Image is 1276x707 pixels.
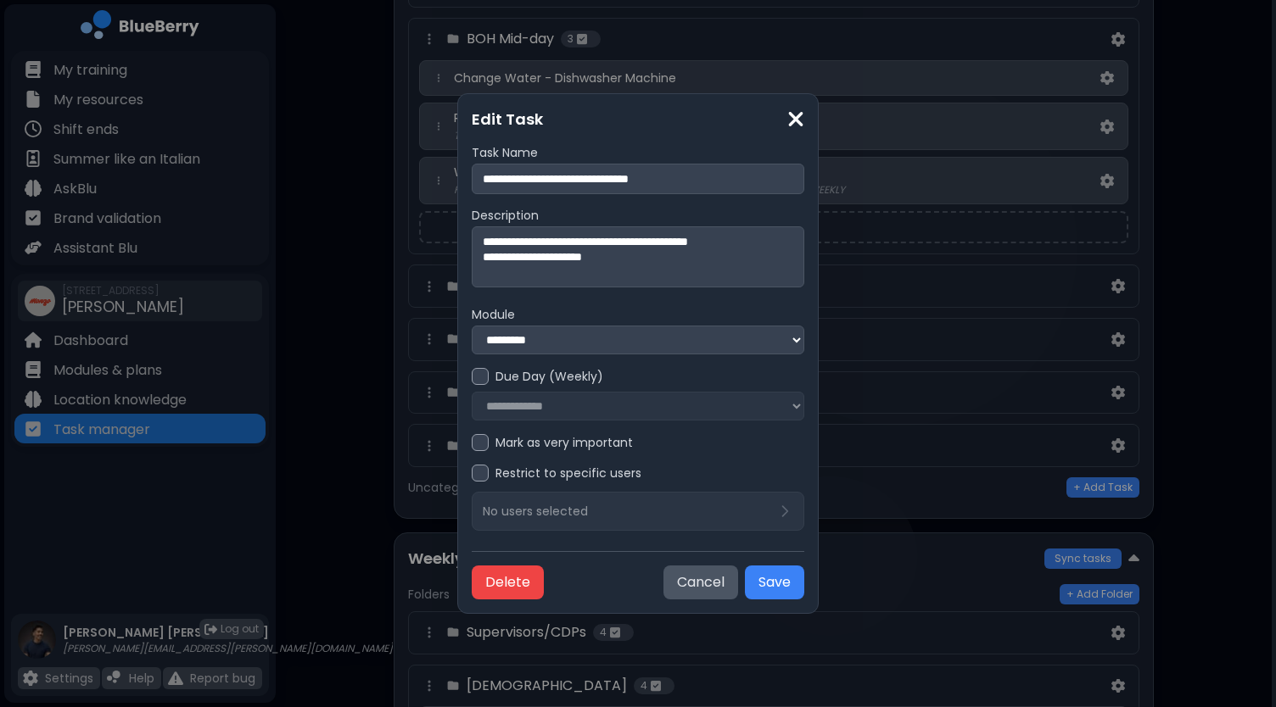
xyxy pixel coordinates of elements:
[495,369,603,384] label: Due Day (Weekly)
[495,435,633,450] label: Mark as very important
[495,465,641,481] label: Restrict to specific users
[472,565,544,599] button: Delete
[745,565,804,599] button: Save
[472,307,805,322] label: Module
[472,108,805,131] h3: Edit Task
[663,565,738,599] button: Cancel
[472,208,805,223] label: Description
[472,145,805,160] label: Task Name
[787,108,804,131] img: close icon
